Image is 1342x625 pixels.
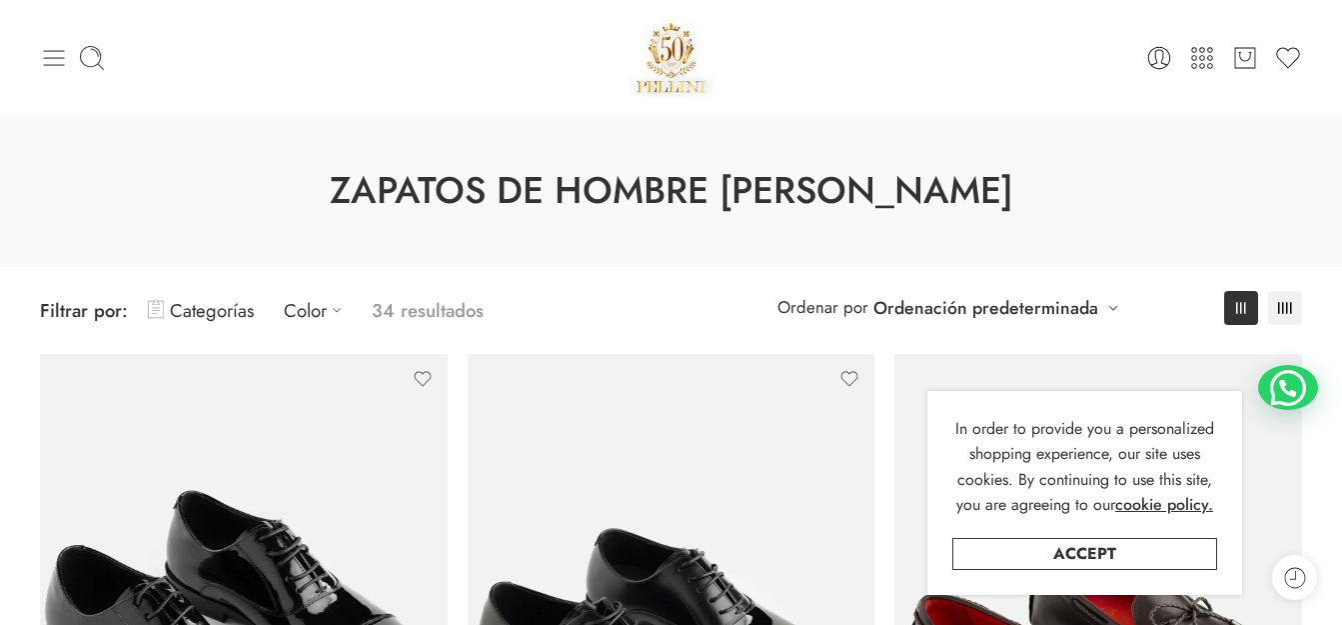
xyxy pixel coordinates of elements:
font: Ordenar por [777,295,868,319]
span: In order to provide you a personalized shopping experience, our site uses cookies. By continuing ... [955,417,1214,517]
a: Ordenación predeterminada [873,294,1098,322]
a: Categorías [148,287,254,334]
a: Color [284,287,352,334]
font: Zapatos de hombre [PERSON_NAME] [330,163,1013,217]
font: Filtrar por: [40,297,128,324]
font: 34 resultados [372,297,484,324]
a: Pellini - [629,15,714,100]
a: Accept [952,538,1217,570]
a: Wishlist [1274,44,1302,72]
a: cookie policy. [1115,492,1213,518]
font: Color [284,297,327,324]
a: Cart [1231,44,1259,72]
font: Ordenación predeterminada [873,295,1098,321]
a: Login / Register [1145,44,1173,72]
font: Categorías [170,297,254,324]
img: Pellini [629,15,714,100]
